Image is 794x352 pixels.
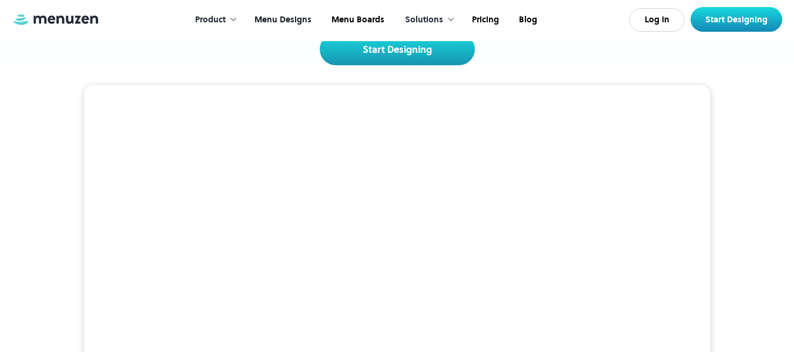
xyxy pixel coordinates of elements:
[691,7,782,32] a: Start Designing
[461,2,508,38] a: Pricing
[393,2,461,38] div: Solutions
[405,14,443,26] div: Solutions
[320,2,393,38] a: Menu Boards
[508,2,546,38] a: Blog
[629,8,685,32] a: Log In
[243,2,320,38] a: Menu Designs
[320,33,475,65] a: Start Designing
[195,14,226,26] div: Product
[183,2,243,38] div: Product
